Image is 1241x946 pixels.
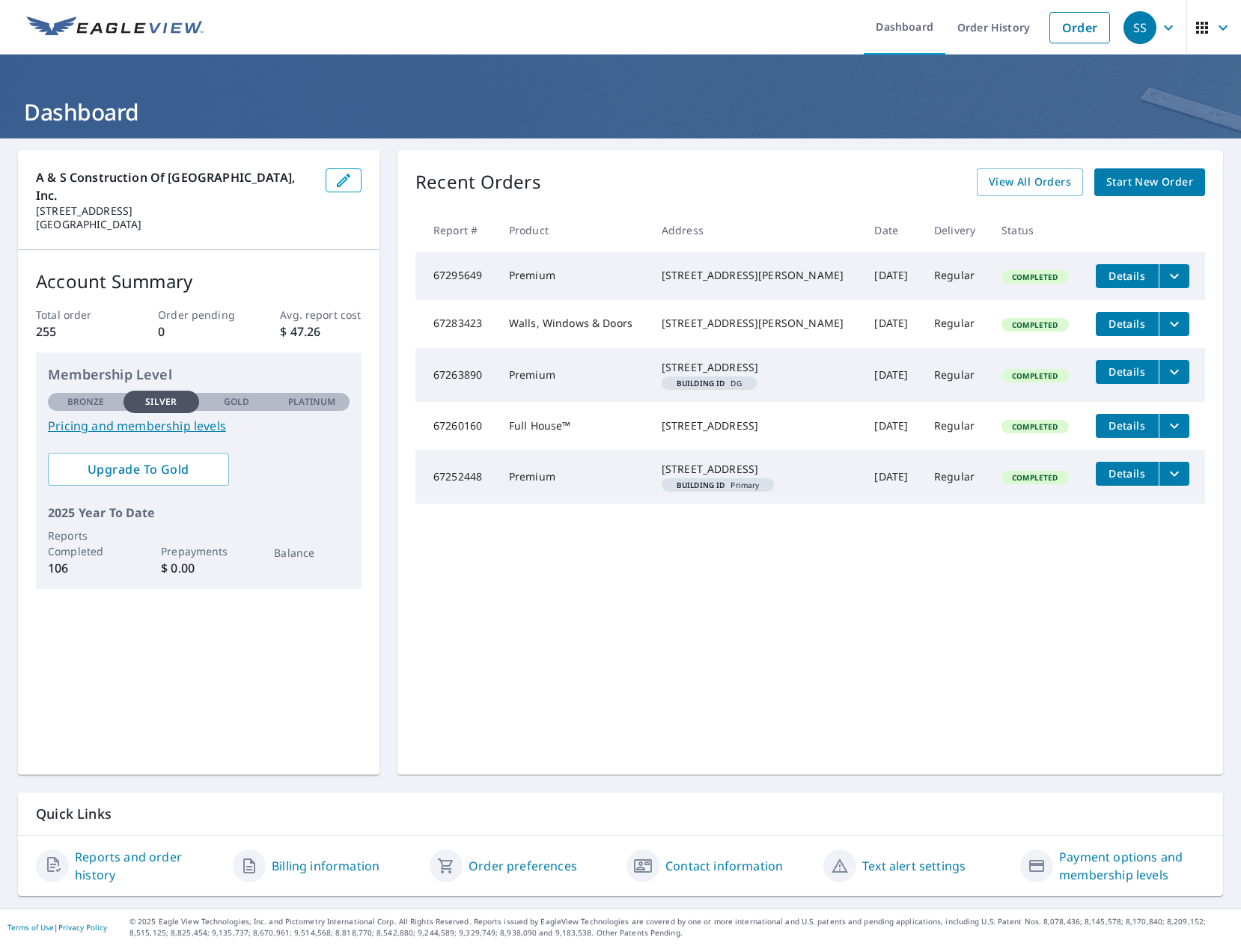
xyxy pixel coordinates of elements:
[48,528,124,559] p: Reports Completed
[48,453,229,486] a: Upgrade To Gold
[415,168,541,196] p: Recent Orders
[662,418,851,433] div: [STREET_ADDRESS]
[1096,264,1159,288] button: detailsBtn-67295649
[1094,168,1205,196] a: Start New Order
[862,348,922,402] td: [DATE]
[60,461,217,477] span: Upgrade To Gold
[288,395,335,409] p: Platinum
[497,402,650,450] td: Full House™
[27,16,204,39] img: EV Logo
[922,450,990,504] td: Regular
[272,857,379,875] a: Billing information
[274,545,350,561] p: Balance
[922,300,990,348] td: Regular
[48,417,350,435] a: Pricing and membership levels
[662,462,851,477] div: [STREET_ADDRESS]
[862,857,966,875] a: Text alert settings
[36,323,118,341] p: 255
[862,402,922,450] td: [DATE]
[48,504,350,522] p: 2025 Year To Date
[48,559,124,577] p: 106
[145,395,177,409] p: Silver
[668,481,769,489] span: Primary
[36,307,118,323] p: Total order
[1159,414,1189,438] button: filesDropdownBtn-67260160
[1003,272,1067,282] span: Completed
[1003,320,1067,330] span: Completed
[497,300,650,348] td: Walls, Windows & Doors
[58,922,107,933] a: Privacy Policy
[922,402,990,450] td: Regular
[989,173,1071,192] span: View All Orders
[415,208,497,252] th: Report #
[1159,312,1189,336] button: filesDropdownBtn-67283423
[1003,472,1067,483] span: Completed
[1159,462,1189,486] button: filesDropdownBtn-67252448
[862,450,922,504] td: [DATE]
[36,218,314,231] p: [GEOGRAPHIC_DATA]
[67,395,105,409] p: Bronze
[36,204,314,218] p: [STREET_ADDRESS]
[1003,370,1067,381] span: Completed
[662,360,851,375] div: [STREET_ADDRESS]
[677,379,725,387] em: Building ID
[1106,173,1193,192] span: Start New Order
[650,208,863,252] th: Address
[497,208,650,252] th: Product
[280,323,362,341] p: $ 47.26
[161,559,237,577] p: $ 0.00
[862,252,922,300] td: [DATE]
[415,450,497,504] td: 67252448
[415,402,497,450] td: 67260160
[161,543,237,559] p: Prepayments
[1159,360,1189,384] button: filesDropdownBtn-67263890
[1059,848,1205,884] a: Payment options and membership levels
[18,97,1223,127] h1: Dashboard
[977,168,1083,196] a: View All Orders
[497,252,650,300] td: Premium
[497,348,650,402] td: Premium
[665,857,783,875] a: Contact information
[48,364,350,385] p: Membership Level
[497,450,650,504] td: Premium
[1105,317,1150,331] span: Details
[415,300,497,348] td: 67283423
[1105,466,1150,480] span: Details
[922,348,990,402] td: Regular
[415,252,497,300] td: 67295649
[662,268,851,283] div: [STREET_ADDRESS][PERSON_NAME]
[224,395,249,409] p: Gold
[862,208,922,252] th: Date
[75,848,221,884] a: Reports and order history
[862,300,922,348] td: [DATE]
[129,916,1234,939] p: © 2025 Eagle View Technologies, Inc. and Pictometry International Corp. All Rights Reserved. Repo...
[1096,360,1159,384] button: detailsBtn-67263890
[662,316,851,331] div: [STREET_ADDRESS][PERSON_NAME]
[922,252,990,300] td: Regular
[1096,462,1159,486] button: detailsBtn-67252448
[1105,364,1150,379] span: Details
[36,805,1205,823] p: Quick Links
[158,323,240,341] p: 0
[922,208,990,252] th: Delivery
[1003,421,1067,432] span: Completed
[990,208,1083,252] th: Status
[1049,12,1110,43] a: Order
[1096,312,1159,336] button: detailsBtn-67283423
[1159,264,1189,288] button: filesDropdownBtn-67295649
[1105,418,1150,433] span: Details
[415,348,497,402] td: 67263890
[7,923,107,932] p: |
[1105,269,1150,283] span: Details
[677,481,725,489] em: Building ID
[1123,11,1156,44] div: SS
[36,168,314,204] p: A & S Construction of [GEOGRAPHIC_DATA], Inc.
[158,307,240,323] p: Order pending
[1096,414,1159,438] button: detailsBtn-67260160
[36,268,362,295] p: Account Summary
[668,379,751,387] span: DG
[7,922,54,933] a: Terms of Use
[469,857,577,875] a: Order preferences
[280,307,362,323] p: Avg. report cost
